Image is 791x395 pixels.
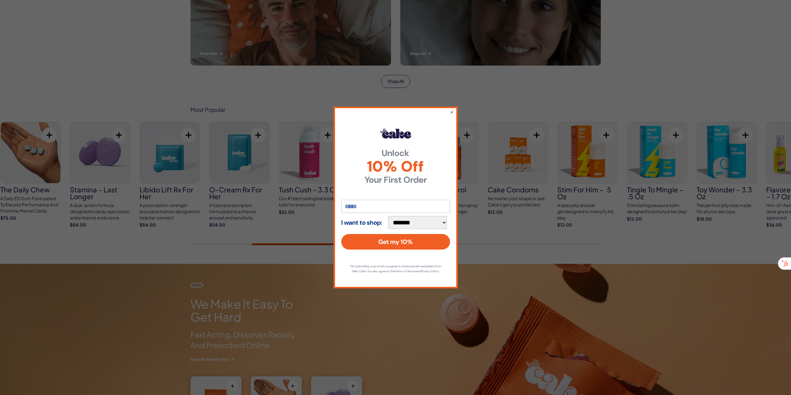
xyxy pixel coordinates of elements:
[341,159,450,174] span: 10% Off
[341,219,382,226] strong: I want to shop:
[341,149,450,158] strong: Unlock
[341,234,450,250] button: Get my 10%
[380,128,411,138] img: Hello Cake
[421,269,439,273] a: Privacy Policy
[347,264,444,274] p: *By submitting your email you agree to receive email newsletters from Hello Cake. You also agree ...
[450,109,453,115] button: ×
[341,176,450,184] strong: Your First Order
[394,269,416,273] a: Terms of Service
